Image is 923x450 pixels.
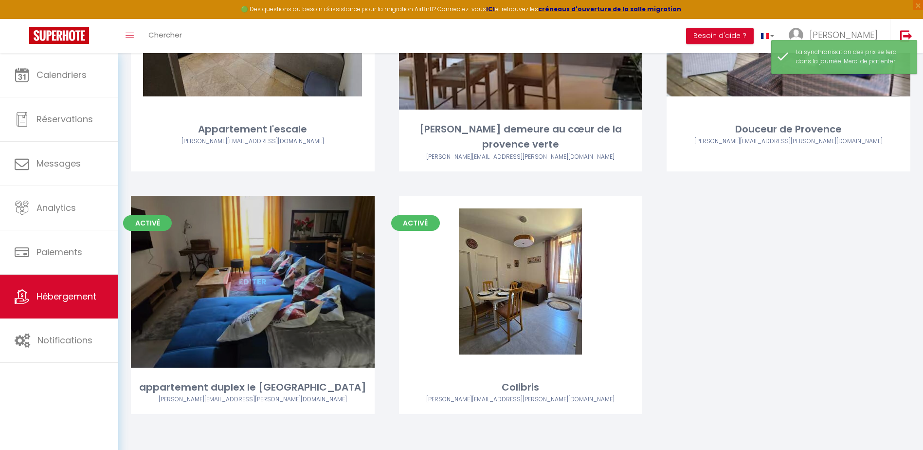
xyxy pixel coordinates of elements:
button: Ouvrir le widget de chat LiveChat [8,4,37,33]
a: ... [PERSON_NAME] [781,19,890,53]
span: Calendriers [36,69,87,81]
span: Analytics [36,202,76,214]
span: Chercher [148,30,182,40]
span: [PERSON_NAME] [810,29,878,41]
div: Airbnb [131,137,375,146]
img: logout [900,30,912,42]
div: Airbnb [667,137,910,146]
a: Chercher [141,19,189,53]
button: Besoin d'aide ? [686,28,754,44]
span: Activé [123,215,172,231]
div: Appartement l'escale [131,122,375,137]
img: ... [789,28,803,42]
a: créneaux d'ouverture de la salle migration [538,5,681,13]
span: Activé [391,215,440,231]
span: Messages [36,157,81,169]
a: Editer [223,272,282,291]
a: ICI [486,5,495,13]
span: Hébergement [36,290,96,302]
div: Airbnb [399,152,643,162]
div: Douceur de Provence [667,122,910,137]
div: Colibris [399,380,643,395]
div: La synchronisation des prix se fera dans la journée. Merci de patienter. [796,48,907,66]
img: Super Booking [29,27,89,44]
div: Airbnb [131,395,375,404]
span: Notifications [37,334,92,346]
span: Paiements [36,246,82,258]
span: Réservations [36,113,93,125]
div: appartement duplex le [GEOGRAPHIC_DATA] [131,380,375,395]
div: Airbnb [399,395,643,404]
div: [PERSON_NAME] demeure au cœur de la provence verte [399,122,643,152]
